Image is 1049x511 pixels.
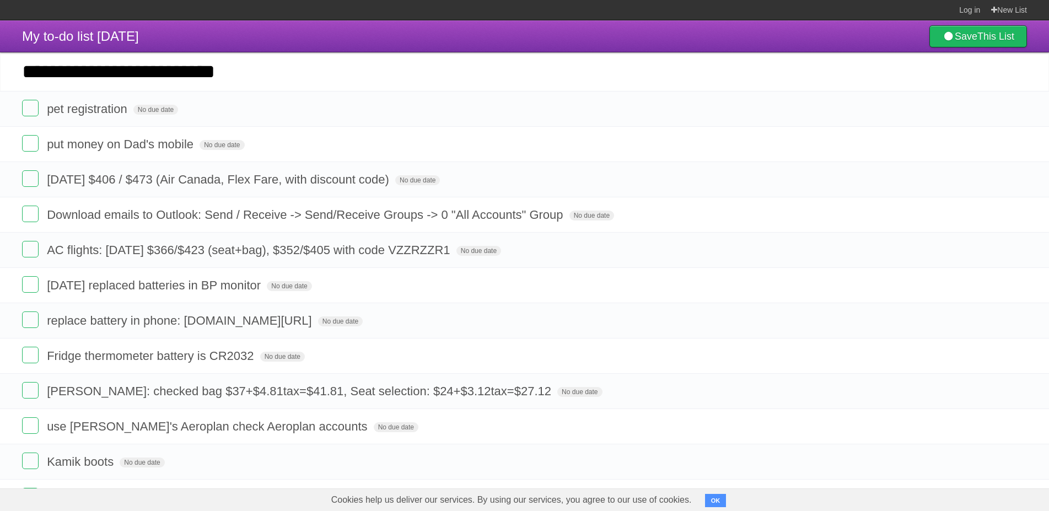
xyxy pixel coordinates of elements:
[395,175,440,185] span: No due date
[47,278,263,292] span: [DATE] replaced batteries in BP monitor
[456,246,501,256] span: No due date
[929,25,1027,47] a: SaveThis List
[260,352,305,362] span: No due date
[47,208,566,222] span: Download emails to Outlook: Send / Receive -> Send/Receive Groups -> 0 "All Accounts" Group
[47,419,370,433] span: use [PERSON_NAME]'s Aeroplan check Aeroplan accounts
[22,453,39,469] label: Done
[267,281,311,291] span: No due date
[200,140,244,150] span: No due date
[320,489,703,511] span: Cookies help us deliver our services. By using our services, you agree to our use of cookies.
[22,170,39,187] label: Done
[557,387,602,397] span: No due date
[22,417,39,434] label: Done
[120,458,164,467] span: No due date
[47,173,392,186] span: [DATE] $406 / $473 (Air Canada, Flex Fare, with discount code)
[47,455,116,469] span: Kamik boots
[318,316,363,326] span: No due date
[22,100,39,116] label: Done
[47,137,196,151] span: put money on Dad's mobile
[22,311,39,328] label: Done
[22,488,39,504] label: Done
[569,211,614,220] span: No due date
[47,384,554,398] span: [PERSON_NAME]: checked bag $37+$4.81tax=$41.81, Seat selection: $24+$3.12tax=$27.12
[47,349,256,363] span: Fridge thermometer battery is CR2032
[47,102,130,116] span: pet registration
[22,276,39,293] label: Done
[705,494,727,507] button: OK
[22,135,39,152] label: Done
[374,422,418,432] span: No due date
[977,31,1014,42] b: This List
[22,241,39,257] label: Done
[47,243,453,257] span: AC flights: [DATE] $366/$423 (seat+bag), $352/$405 with code VZZRZZR1
[47,314,315,327] span: replace battery in phone: [DOMAIN_NAME][URL]
[22,382,39,399] label: Done
[133,105,178,115] span: No due date
[22,29,139,44] span: My to-do list [DATE]
[22,206,39,222] label: Done
[22,347,39,363] label: Done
